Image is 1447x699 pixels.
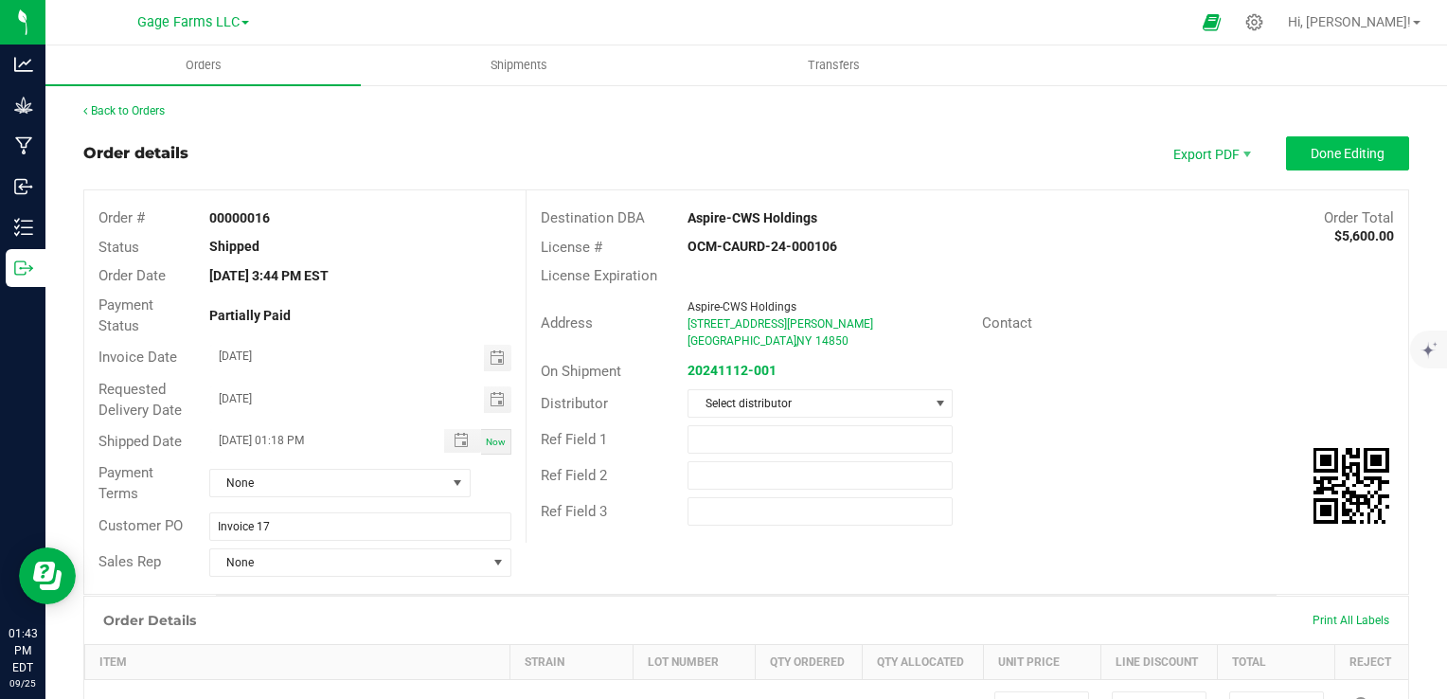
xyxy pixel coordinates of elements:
span: 14850 [815,334,849,348]
span: Transfers [782,57,885,74]
inline-svg: Manufacturing [14,136,33,155]
th: Qty Ordered [755,644,863,679]
inline-svg: Grow [14,96,33,115]
span: Toggle calendar [484,386,511,413]
strong: [DATE] 3:44 PM EST [209,268,329,283]
iframe: Resource center [19,547,76,604]
strong: 00000016 [209,210,270,225]
a: Transfers [676,45,991,85]
span: None [210,470,446,496]
th: Qty Allocated [863,644,983,679]
span: Toggle popup [444,429,481,453]
span: Contact [982,314,1032,332]
inline-svg: Inventory [14,218,33,237]
qrcode: 00000016 [1313,448,1389,524]
span: Address [541,314,593,332]
th: Lot Number [633,644,755,679]
span: Order Date [98,267,166,284]
span: [STREET_ADDRESS][PERSON_NAME] [688,317,873,331]
strong: Shipped [209,239,259,254]
span: Sales Rep [98,553,161,570]
span: None [210,549,488,576]
span: Invoice Date [98,349,177,366]
span: Payment Terms [98,464,153,503]
div: Order details [83,142,188,165]
a: 20241112-001 [688,363,777,378]
strong: OCM-CAURD-24-000106 [688,239,837,254]
span: Aspire-CWS Holdings [688,300,796,314]
span: Hi, [PERSON_NAME]! [1288,14,1411,29]
span: Destination DBA [541,209,645,226]
span: Done Editing [1311,146,1384,161]
span: [GEOGRAPHIC_DATA], [688,334,798,348]
p: 01:43 PM EDT [9,625,37,676]
strong: Aspire-CWS Holdings [688,210,817,225]
img: Scan me! [1313,448,1389,524]
span: Order # [98,209,145,226]
p: 09/25 [9,676,37,690]
span: On Shipment [541,363,621,380]
span: Toggle calendar [484,345,511,371]
span: Orders [160,57,247,74]
th: Line Discount [1100,644,1218,679]
inline-svg: Outbound [14,259,33,278]
input: Date/Time [210,429,425,453]
span: License # [541,239,602,256]
a: Orders [45,45,361,85]
span: Requested Delivery Date [98,381,182,420]
span: Ref Field 1 [541,431,607,448]
span: Print All Labels [1313,614,1389,627]
strong: $5,600.00 [1334,228,1394,243]
span: Status [98,239,139,256]
span: Now [486,437,506,447]
strong: Partially Paid [209,308,291,323]
inline-svg: Inbound [14,177,33,196]
li: Export PDF [1153,136,1267,170]
span: Gage Farms LLC [137,14,240,30]
th: Strain [510,644,633,679]
span: Ref Field 2 [541,467,607,484]
inline-svg: Analytics [14,55,33,74]
button: Done Editing [1286,136,1409,170]
span: Open Ecommerce Menu [1190,4,1233,41]
th: Unit Price [983,644,1100,679]
span: Shipments [465,57,573,74]
span: Shipped Date [98,433,182,450]
th: Reject [1335,644,1408,679]
h1: Order Details [103,613,196,628]
a: Back to Orders [83,104,165,117]
span: Payment Status [98,296,153,335]
span: Distributor [541,395,608,412]
span: , [795,334,796,348]
span: Customer PO [98,517,183,534]
span: Order Total [1324,209,1394,226]
div: Manage settings [1242,13,1266,31]
th: Total [1218,644,1335,679]
span: Ref Field 3 [541,503,607,520]
span: NY [796,334,812,348]
th: Item [85,644,510,679]
a: Shipments [361,45,676,85]
span: Select distributor [688,390,928,417]
span: License Expiration [541,267,657,284]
